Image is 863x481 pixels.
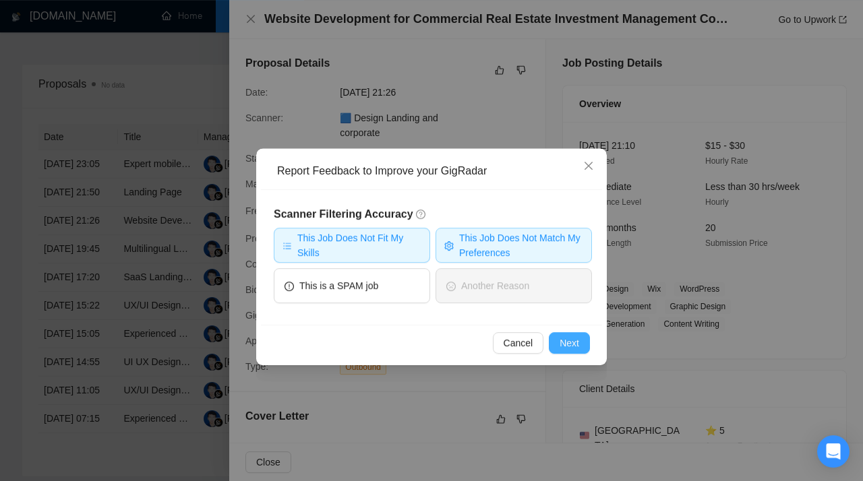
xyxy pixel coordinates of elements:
span: This is a SPAM job [299,278,378,293]
div: Report Feedback to Improve your GigRadar [277,164,595,179]
span: This Job Does Not Match My Preferences [459,230,583,260]
span: question-circle [416,209,427,220]
button: Close [570,148,607,185]
button: frownAnother Reason [436,268,592,303]
span: exclamation-circle [285,280,294,290]
button: exclamation-circleThis is a SPAM job [274,268,430,303]
span: This Job Does Not Fit My Skills [297,230,421,260]
button: Cancel [493,332,544,354]
div: Open Intercom Messenger [817,435,850,468]
span: Cancel [504,335,533,350]
span: setting [444,240,454,250]
span: Next [560,335,579,350]
button: settingThis Job Does Not Match My Preferences [436,228,592,263]
button: Next [549,332,590,354]
span: bars [282,240,292,250]
h5: Scanner Filtering Accuracy [274,206,592,222]
span: close [583,160,594,171]
button: barsThis Job Does Not Fit My Skills [274,228,430,263]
